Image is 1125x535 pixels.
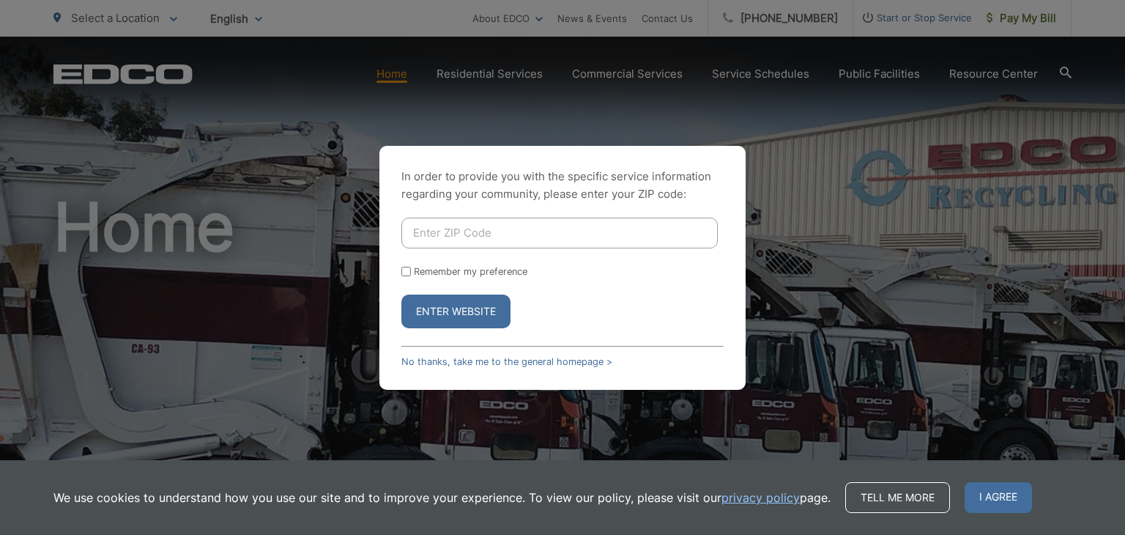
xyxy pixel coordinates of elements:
[414,266,527,277] label: Remember my preference
[53,489,831,506] p: We use cookies to understand how you use our site and to improve your experience. To view our pol...
[845,482,950,513] a: Tell me more
[401,295,510,328] button: Enter Website
[721,489,800,506] a: privacy policy
[401,356,612,367] a: No thanks, take me to the general homepage >
[965,482,1032,513] span: I agree
[401,168,724,203] p: In order to provide you with the specific service information regarding your community, please en...
[401,218,718,248] input: Enter ZIP Code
